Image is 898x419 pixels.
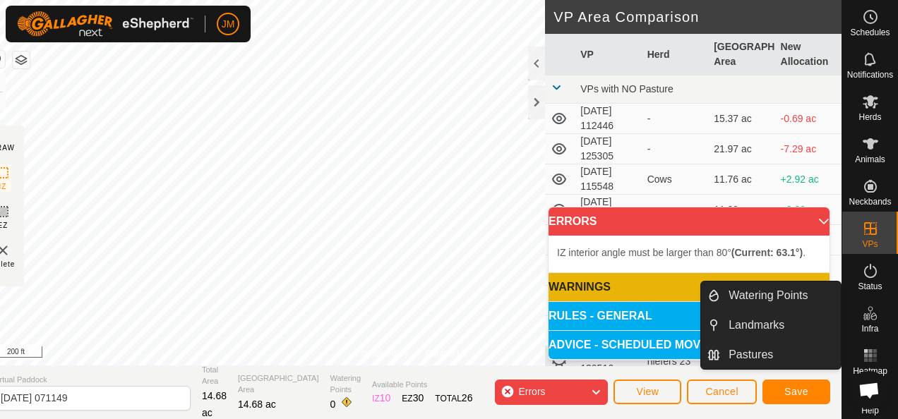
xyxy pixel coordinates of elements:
[708,195,774,225] td: 11.29 ac
[575,195,641,225] td: [DATE] 231644
[549,273,830,301] p-accordion-header: WARNINGS
[372,379,472,391] span: Available Points
[850,371,888,409] div: Open chat
[222,17,235,32] span: JM
[636,386,659,397] span: View
[720,311,841,339] a: Landmarks
[575,346,641,377] td: [DATE] 130516
[549,236,830,272] p-accordion-content: ERRORS
[557,247,806,258] span: IZ interior angle must be larger than 80° .
[238,372,319,396] span: [GEOGRAPHIC_DATA] Area
[549,207,830,236] p-accordion-header: ERRORS
[330,399,336,410] span: 0
[202,364,227,387] span: Total Area
[426,347,467,360] a: Contact Us
[647,142,702,157] div: -
[17,11,193,37] img: Gallagher Logo
[705,386,738,397] span: Cancel
[775,134,842,164] td: -7.29 ac
[858,282,882,291] span: Status
[729,317,784,334] span: Landmarks
[853,367,887,375] span: Heatmap
[720,341,841,369] a: Pastures
[701,281,841,310] li: Watering Points
[647,172,702,187] div: Cows
[330,372,361,396] span: Watering Points
[708,34,774,75] th: [GEOGRAPHIC_DATA] Area
[580,83,673,95] span: VPs with NO Pasture
[784,386,808,397] span: Save
[413,392,424,403] span: 30
[575,134,641,164] td: [DATE] 125305
[729,287,808,304] span: Watering Points
[855,155,885,164] span: Animals
[575,34,641,75] th: VP
[575,104,641,134] td: [DATE] 112446
[720,281,841,310] a: Watering Points
[238,399,276,410] span: 14.68 ac
[372,391,390,406] div: IZ
[549,339,715,351] span: ADVICE - SCHEDULED MOVES
[549,281,611,293] span: WARNINGS
[613,379,681,404] button: View
[729,346,773,363] span: Pastures
[202,390,227,418] span: 14.68 ac
[462,392,473,403] span: 26
[849,198,891,206] span: Neckbands
[762,379,830,404] button: Save
[647,202,702,217] div: -
[858,113,881,121] span: Herds
[687,379,757,404] button: Cancel
[549,216,597,227] span: ERRORS
[553,8,842,25] h2: VP Area Comparison
[356,347,409,360] a: Privacy Policy
[861,324,878,333] span: Infra
[861,406,879,415] span: Help
[575,164,641,195] td: [DATE] 115548
[701,341,841,369] li: Pastures
[642,34,708,75] th: Herd
[731,247,803,258] b: (Current: 63.1°)
[518,386,545,397] span: Errors
[380,392,391,403] span: 10
[775,164,842,195] td: +2.92 ac
[708,134,774,164] td: 21.97 ac
[850,28,890,37] span: Schedules
[549,331,830,359] p-accordion-header: ADVICE - SCHEDULED MOVES
[647,111,702,126] div: -
[708,104,774,134] td: 15.37 ac
[775,195,842,225] td: +3.39 ac
[775,34,842,75] th: New Allocation
[13,51,30,68] button: Map Layers
[549,302,830,330] p-accordion-header: RULES - GENERAL
[847,71,893,79] span: Notifications
[402,391,424,406] div: EZ
[647,354,702,369] div: hiefers 23
[701,311,841,339] li: Landmarks
[549,310,652,322] span: RULES - GENERAL
[435,391,472,406] div: TOTAL
[775,104,842,134] td: -0.69 ac
[708,164,774,195] td: 11.76 ac
[862,240,878,248] span: VPs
